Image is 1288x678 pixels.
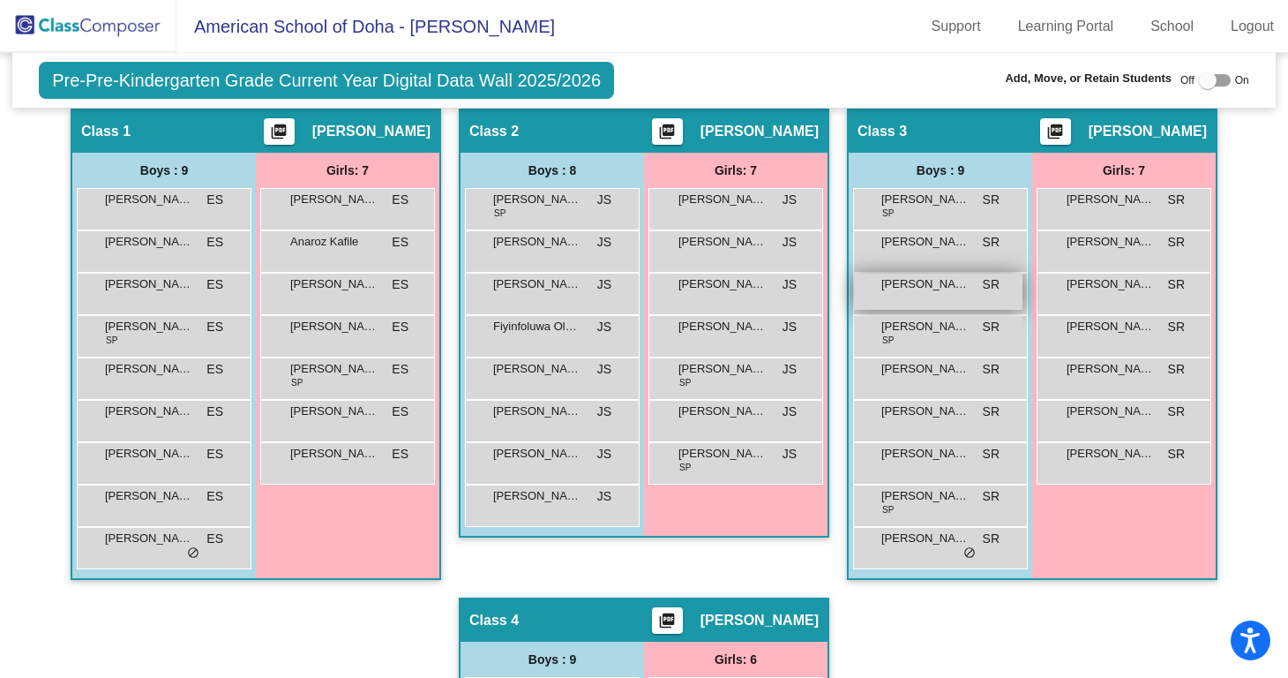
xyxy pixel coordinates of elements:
[678,233,767,251] span: [PERSON_NAME]
[105,233,193,251] span: [PERSON_NAME]
[1168,360,1185,379] span: SR
[1168,445,1185,463] span: SR
[678,403,767,420] span: [PERSON_NAME]
[783,445,797,463] span: JS
[1168,233,1185,252] span: SR
[963,546,976,561] span: do_not_disturb_alt
[1136,12,1208,41] a: School
[105,445,193,463] span: [PERSON_NAME]
[1168,275,1185,294] span: SR
[392,233,408,252] span: ES
[461,642,644,677] div: Boys : 9
[597,403,611,421] span: JS
[264,118,295,145] button: Print Students Details
[105,191,193,208] span: [PERSON_NAME]
[597,360,611,379] span: JS
[206,275,223,294] span: ES
[493,233,581,251] span: [PERSON_NAME]
[652,607,683,634] button: Print Students Details
[291,376,303,389] span: SP
[290,403,378,420] span: [PERSON_NAME]
[983,360,1000,379] span: SR
[206,191,223,209] span: ES
[392,318,408,336] span: ES
[881,233,970,251] span: [PERSON_NAME]
[105,360,193,378] span: [PERSON_NAME]
[881,318,970,335] span: [PERSON_NAME]
[881,487,970,505] span: [PERSON_NAME]
[983,191,1000,209] span: SR
[1180,72,1194,88] span: Off
[597,191,611,209] span: JS
[783,275,797,294] span: JS
[882,503,894,516] span: SP
[392,191,408,209] span: ES
[849,153,1032,188] div: Boys : 9
[644,642,827,677] div: Girls: 6
[679,376,691,389] span: SP
[983,530,1000,548] span: SR
[1067,445,1155,463] span: [PERSON_NAME]
[105,318,193,335] span: [PERSON_NAME]
[644,153,827,188] div: Girls: 7
[1005,70,1172,87] span: Add, Move, or Retain Students
[1067,191,1155,208] span: [PERSON_NAME]
[983,487,1000,506] span: SR
[881,530,970,547] span: [PERSON_NAME]
[312,123,431,140] span: [PERSON_NAME]
[206,487,223,506] span: ES
[268,123,289,147] mat-icon: picture_as_pdf
[493,318,581,335] span: Fiyinfoluwa Olowojare
[597,318,611,336] span: JS
[983,233,1000,252] span: SR
[493,445,581,463] span: [PERSON_NAME]
[1067,318,1155,335] span: [PERSON_NAME]
[1040,118,1071,145] button: Print Students Details
[290,275,378,293] span: [PERSON_NAME]
[493,487,581,505] span: [PERSON_NAME]
[105,530,193,547] span: [PERSON_NAME]
[857,123,907,140] span: Class 3
[983,318,1000,336] span: SR
[983,445,1000,463] span: SR
[1067,233,1155,251] span: [PERSON_NAME]
[392,275,408,294] span: ES
[983,403,1000,421] span: SR
[783,318,797,336] span: JS
[392,403,408,421] span: ES
[597,233,611,252] span: JS
[493,275,581,293] span: [PERSON_NAME]
[176,12,555,41] span: American School of Doha - [PERSON_NAME]
[469,612,519,629] span: Class 4
[1168,318,1185,336] span: SR
[700,612,819,629] span: [PERSON_NAME]
[783,403,797,421] span: JS
[206,530,223,548] span: ES
[656,123,678,147] mat-icon: picture_as_pdf
[1089,123,1207,140] span: [PERSON_NAME]
[881,445,970,463] span: [PERSON_NAME]
[1067,403,1155,420] span: [PERSON_NAME]
[256,153,439,188] div: Girls: 7
[881,403,970,420] span: [PERSON_NAME]
[1004,12,1128,41] a: Learning Portal
[881,275,970,293] span: [PERSON_NAME]
[187,546,199,561] span: do_not_disturb_alt
[1168,403,1185,421] span: SR
[206,318,223,336] span: ES
[881,191,970,208] span: [PERSON_NAME] Sun [PERSON_NAME]
[105,275,193,293] span: [PERSON_NAME]
[783,191,797,209] span: JS
[290,191,378,208] span: [PERSON_NAME]
[882,207,894,220] span: SP
[882,334,894,347] span: SP
[206,445,223,463] span: ES
[81,123,131,140] span: Class 1
[597,275,611,294] span: JS
[1067,275,1155,293] span: [PERSON_NAME]
[469,123,519,140] span: Class 2
[461,153,644,188] div: Boys : 8
[494,207,505,220] span: SP
[783,233,797,252] span: JS
[678,318,767,335] span: [PERSON_NAME]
